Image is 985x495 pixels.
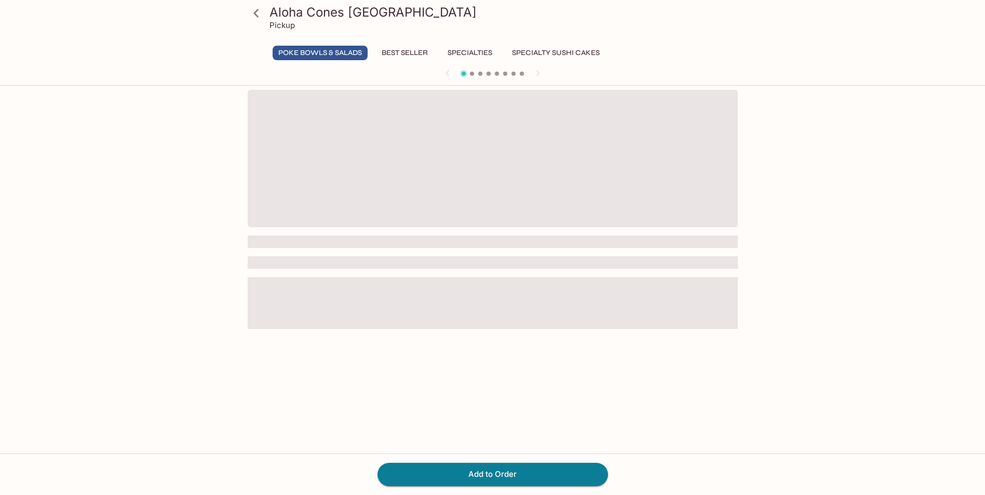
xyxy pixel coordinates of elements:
[273,46,368,60] button: Poke Bowls & Salads
[269,4,734,20] h3: Aloha Cones [GEOGRAPHIC_DATA]
[269,20,295,30] p: Pickup
[376,46,434,60] button: Best Seller
[442,46,498,60] button: Specialties
[506,46,605,60] button: Specialty Sushi Cakes
[377,463,608,486] button: Add to Order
